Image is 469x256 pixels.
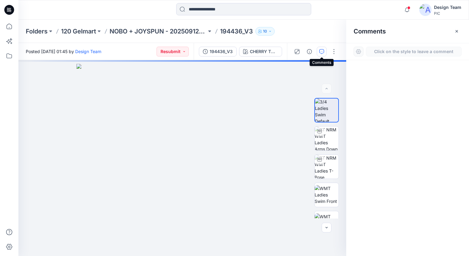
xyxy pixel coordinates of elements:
img: WMT Ladies Swim Back [315,213,339,233]
button: Click on the style to leave a comment [366,47,462,56]
img: 3/4 Ladies Swim Default [315,99,338,122]
span: Posted [DATE] 01:45 by [26,48,101,55]
div: 194436_V3 [210,48,233,55]
a: NOBO + JOYSPUN - 20250912_120_GC [110,27,207,36]
img: TT NRM WMT Ladies T-Pose [315,155,339,179]
div: Design Team [434,4,461,11]
img: avatar [419,4,432,16]
h2: Comments [354,28,386,35]
a: Design Team [75,49,101,54]
p: 194436_V3 [220,27,253,36]
a: Folders [26,27,48,36]
p: 10 [263,28,267,35]
img: TT NRM WMT Ladies Arms Down [315,126,339,150]
div: PIC [434,11,461,16]
a: 120 Gelmart [61,27,96,36]
button: 10 [255,27,275,36]
div: CHERRY TOMATO [250,48,278,55]
img: WMT Ladies Swim Front [315,185,339,204]
button: Details [304,47,314,56]
button: 194436_V3 [199,47,237,56]
button: CHERRY TOMATO [239,47,282,56]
